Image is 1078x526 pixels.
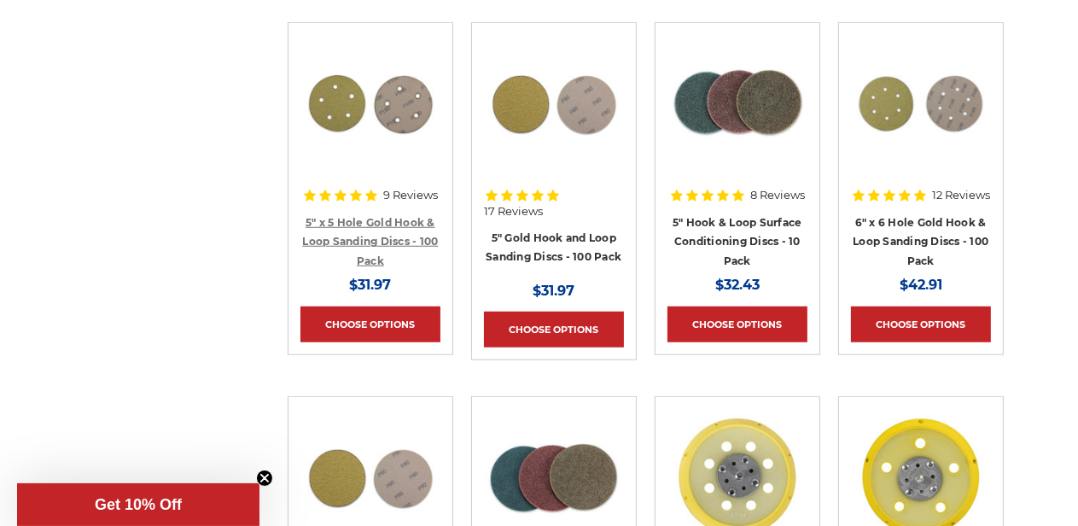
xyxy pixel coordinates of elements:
button: Close teaser [256,470,273,487]
a: 5" Hook & Loop Surface Conditioning Discs - 10 Pack [673,216,802,267]
a: Choose Options [667,307,807,342]
a: 5" Gold Hook and Loop Sanding Discs - 100 Pack [486,231,621,264]
div: Get 10% OffClose teaser [17,483,259,526]
a: 6 inch 6 hole hook and loop sanding disc [851,35,991,175]
img: gold hook & loop sanding disc stack [486,35,622,172]
span: $31.97 [533,283,574,299]
a: 6" x 6 Hole Gold Hook & Loop Sanding Discs - 100 Pack [853,216,988,267]
img: 5 inch surface conditioning discs [669,35,806,172]
span: 12 Reviews [932,190,990,201]
a: Choose Options [300,307,440,342]
span: 17 Reviews [484,206,543,217]
span: 8 Reviews [750,190,805,201]
img: 6 inch 6 hole hook and loop sanding disc [853,35,989,172]
span: $31.97 [349,277,391,293]
a: gold hook & loop sanding disc stack [484,35,624,175]
a: 5 inch 5 hole hook and loop sanding disc [300,35,440,175]
span: $32.43 [715,277,760,293]
span: $42.91 [900,277,942,293]
a: 5 inch surface conditioning discs [667,35,807,175]
a: Choose Options [851,307,991,342]
span: 9 Reviews [383,190,438,201]
a: Choose Options [484,312,624,348]
span: Get 10% Off [95,496,182,513]
a: 5" x 5 Hole Gold Hook & Loop Sanding Discs - 100 Pack [302,216,438,267]
img: 5 inch 5 hole hook and loop sanding disc [302,35,439,172]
